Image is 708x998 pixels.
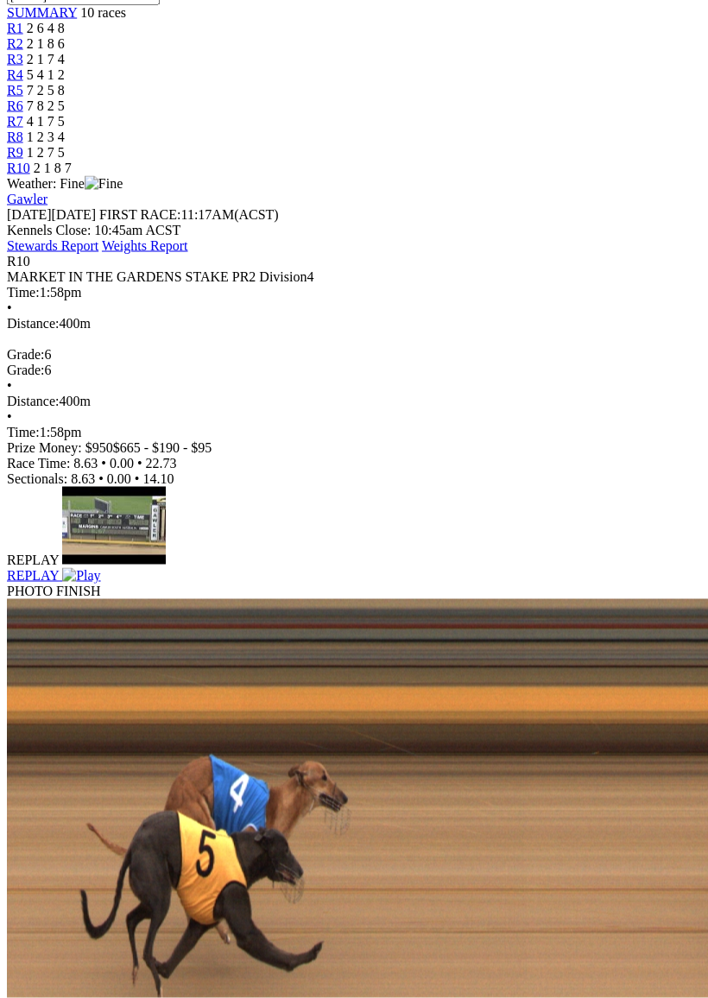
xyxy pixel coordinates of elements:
span: Distance: [7,394,59,408]
a: Gawler [7,192,47,206]
span: Time: [7,285,40,300]
span: 22.73 [146,456,177,471]
span: Sectionals: [7,471,67,486]
span: 11:17AM(ACST) [99,207,279,222]
span: • [137,456,142,471]
span: 1 2 7 5 [27,145,65,160]
span: [DATE] [7,207,96,222]
img: Fine [85,176,123,192]
span: [DATE] [7,207,52,222]
span: 10 races [80,5,126,20]
a: REPLAY Play [7,553,701,584]
a: Weights Report [102,238,188,253]
span: Time: [7,425,40,439]
span: 5 4 1 2 [27,67,65,82]
span: • [135,471,140,486]
span: R10 [7,254,30,268]
span: 2 1 7 4 [27,52,65,66]
a: Stewards Report [7,238,98,253]
span: 7 2 5 8 [27,83,65,98]
span: PHOTO FINISH [7,584,101,598]
span: 14.10 [142,471,174,486]
a: SUMMARY [7,5,77,20]
a: R6 [7,98,23,113]
a: R8 [7,129,23,144]
span: 2 1 8 7 [34,161,72,175]
span: $665 - $190 - $95 [113,440,212,455]
span: Distance: [7,316,59,331]
span: • [7,300,12,315]
span: 8.63 [73,456,98,471]
span: Weather: Fine [7,176,123,191]
span: FIRST RACE: [99,207,180,222]
a: R3 [7,52,23,66]
a: R5 [7,83,23,98]
div: Kennels Close: 10:45am ACST [7,223,701,238]
span: 4 1 7 5 [27,114,65,129]
div: Prize Money: $950 [7,440,701,456]
span: 1 2 3 4 [27,129,65,144]
div: 400m [7,316,701,332]
span: Race Time: [7,456,70,471]
span: • [101,456,106,471]
span: 7 8 2 5 [27,98,65,113]
span: 0.00 [110,456,134,471]
div: 6 [7,347,701,363]
span: 8.63 [71,471,95,486]
a: R9 [7,145,23,160]
a: R10 [7,161,30,175]
div: MARKET IN THE GARDENS STAKE PR2 Division4 [7,269,701,285]
div: 400m [7,394,701,409]
div: 1:58pm [7,285,701,300]
span: 2 6 4 8 [27,21,65,35]
span: • [98,471,104,486]
img: Play [62,568,100,584]
a: R7 [7,114,23,129]
span: Grade: [7,347,45,362]
img: default.jpg [62,487,166,565]
div: 1:58pm [7,425,701,440]
span: Grade: [7,363,45,377]
span: • [7,378,12,393]
span: 0.00 [107,471,131,486]
span: • [7,409,12,424]
span: REPLAY [7,568,59,583]
a: R2 [7,36,23,51]
a: R1 [7,21,23,35]
span: 2 1 8 6 [27,36,65,51]
div: 6 [7,363,701,378]
span: REPLAY [7,553,59,567]
a: R4 [7,67,23,82]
